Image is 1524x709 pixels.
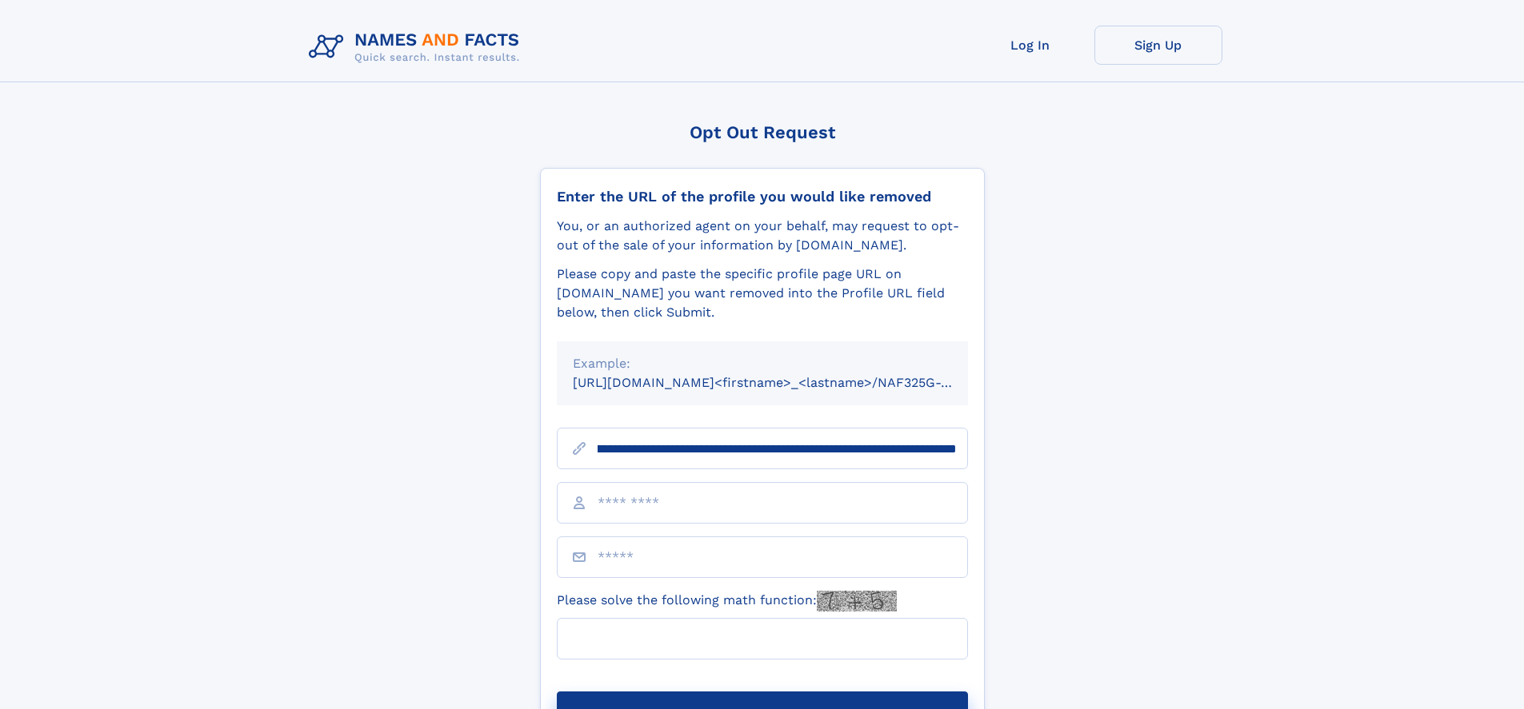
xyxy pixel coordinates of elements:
[557,217,968,255] div: You, or an authorized agent on your behalf, may request to opt-out of the sale of your informatio...
[540,122,985,142] div: Opt Out Request
[557,265,968,322] div: Please copy and paste the specific profile page URL on [DOMAIN_NAME] you want removed into the Pr...
[966,26,1094,65] a: Log In
[302,26,533,69] img: Logo Names and Facts
[557,591,897,611] label: Please solve the following math function:
[1094,26,1222,65] a: Sign Up
[573,354,952,373] div: Example:
[573,375,998,390] small: [URL][DOMAIN_NAME]<firstname>_<lastname>/NAF325G-xxxxxxxx
[557,188,968,205] div: Enter the URL of the profile you would like removed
